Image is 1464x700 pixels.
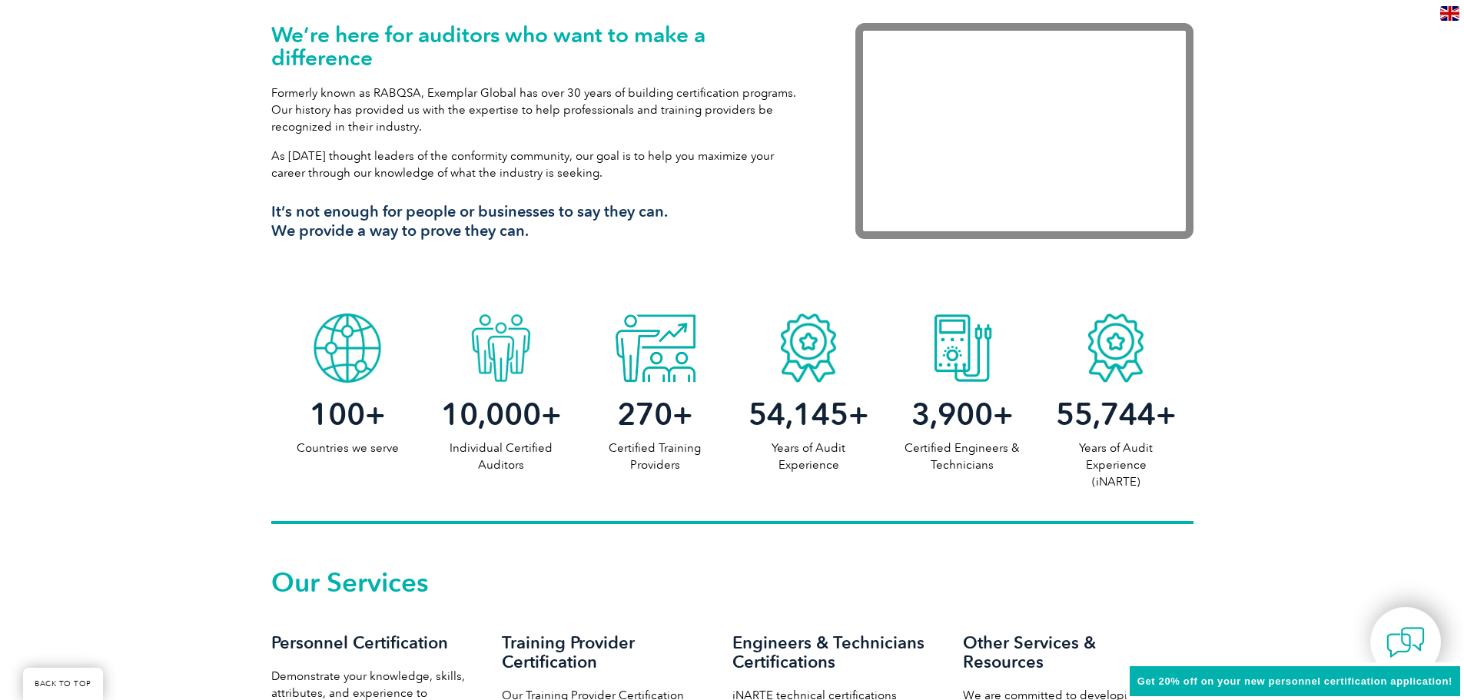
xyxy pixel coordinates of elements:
h1: We’re here for auditors who want to make a difference [271,23,809,69]
h3: It’s not enough for people or businesses to say they can. We provide a way to prove they can. [271,202,809,241]
p: Certified Training Providers [578,440,732,473]
h3: Engineers & Technicians Certifications [732,633,932,672]
span: Get 20% off on your new personnel certification application! [1137,675,1452,687]
h2: + [271,402,425,426]
h2: + [1039,402,1193,426]
span: 3,900 [911,396,993,433]
span: 55,744 [1056,396,1156,433]
p: Formerly known as RABQSA, Exemplar Global has over 30 years of building certification programs. O... [271,85,809,135]
p: Years of Audit Experience [732,440,885,473]
h3: Training Provider Certification [502,633,702,672]
iframe: Exemplar Global: Working together to make a difference [855,23,1193,239]
img: en [1440,6,1459,21]
span: 54,145 [749,396,848,433]
span: 270 [617,396,672,433]
span: 10,000 [441,396,541,433]
p: Countries we serve [271,440,425,456]
p: As [DATE] thought leaders of the conformity community, our goal is to help you maximize your care... [271,148,809,181]
h2: + [885,402,1039,426]
p: Years of Audit Experience (iNARTE) [1039,440,1193,490]
a: BACK TO TOP [23,668,103,700]
h3: Personnel Certification [271,633,471,652]
h2: + [424,402,578,426]
h3: Other Services & Resources [963,633,1163,672]
h2: + [578,402,732,426]
img: contact-chat.png [1386,623,1425,662]
h2: Our Services [271,570,1193,595]
span: 100 [310,396,365,433]
p: Certified Engineers & Technicians [885,440,1039,473]
p: Individual Certified Auditors [424,440,578,473]
h2: + [732,402,885,426]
